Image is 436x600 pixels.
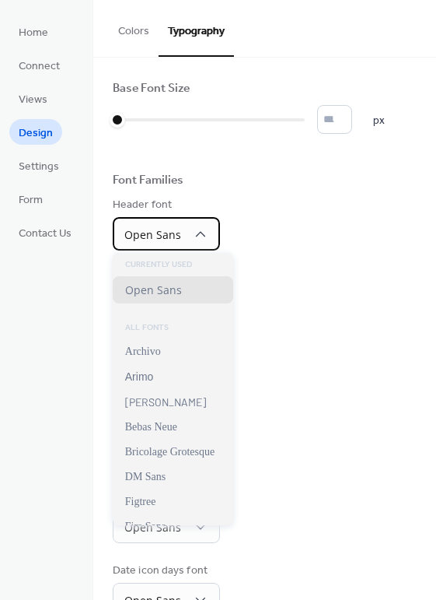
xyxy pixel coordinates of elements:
span: Contact Us [19,226,72,242]
span: Bebas Neue [125,421,177,433]
div: Date icon days font [113,563,217,579]
span: px [373,113,385,129]
div: Header font [113,197,217,213]
span: Arimo [125,370,154,383]
span: Fira Sans [125,521,166,533]
span: Open Sans [124,227,181,242]
a: Design [9,119,62,145]
span: Bricolage Grotesque [125,446,215,458]
a: Home [9,19,58,44]
a: Views [9,86,57,111]
div: Base Font Size [113,81,190,97]
a: Form [9,186,52,212]
span: Design [19,125,53,142]
a: Settings [9,153,68,178]
span: Open Sans [125,282,182,297]
span: Open Sans [124,520,181,535]
span: Settings [19,159,59,175]
span: Form [19,192,43,209]
div: Font Families [113,173,183,189]
span: Figtree [125,496,156,508]
span: Home [19,25,48,41]
a: Connect [9,52,69,78]
span: Archivo [125,346,161,358]
span: [PERSON_NAME] [125,395,206,409]
span: Connect [19,58,60,75]
span: Views [19,92,47,108]
span: DM Sans [125,471,166,483]
a: Contact Us [9,219,81,245]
